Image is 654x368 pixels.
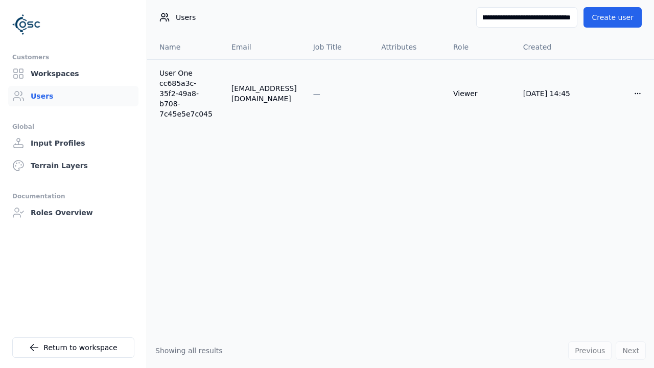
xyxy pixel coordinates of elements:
a: Users [8,86,138,106]
span: Users [176,12,196,22]
div: [EMAIL_ADDRESS][DOMAIN_NAME] [231,83,297,104]
a: Terrain Layers [8,155,138,176]
span: — [313,89,320,98]
th: Name [147,35,223,59]
div: Global [12,121,134,133]
div: Documentation [12,190,134,202]
span: Showing all results [155,347,223,355]
th: Created [515,35,586,59]
img: Logo [12,10,41,39]
th: Attributes [373,35,445,59]
div: [DATE] 14:45 [523,88,577,99]
a: Input Profiles [8,133,138,153]
th: Job Title [305,35,373,59]
a: Roles Overview [8,202,138,223]
button: Create user [583,7,642,28]
a: User One cc685a3c-35f2-49a8-b708-7c45e5e7c045 [159,68,215,119]
th: Email [223,35,305,59]
a: Return to workspace [12,337,134,358]
div: Customers [12,51,134,63]
th: Role [445,35,515,59]
div: Viewer [453,88,507,99]
a: Workspaces [8,63,138,84]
